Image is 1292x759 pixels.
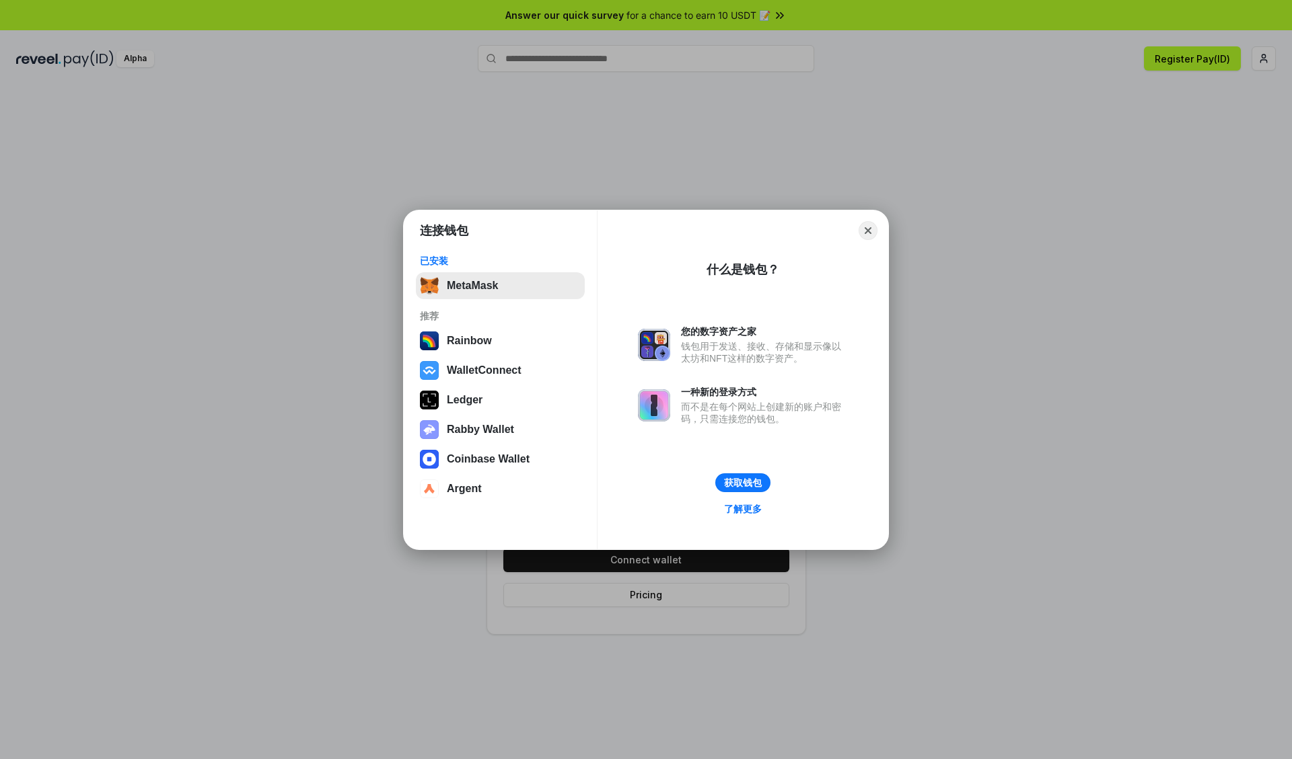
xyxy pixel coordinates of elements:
[447,394,482,406] div: Ledger
[416,416,585,443] button: Rabby Wallet
[447,424,514,436] div: Rabby Wallet
[638,389,670,422] img: svg+xml,%3Csvg%20xmlns%3D%22http%3A%2F%2Fwww.w3.org%2F2000%2Fsvg%22%20fill%3D%22none%22%20viewBox...
[420,450,439,469] img: svg+xml,%3Csvg%20width%3D%2228%22%20height%3D%2228%22%20viewBox%3D%220%200%2028%2028%22%20fill%3D...
[416,272,585,299] button: MetaMask
[420,391,439,409] img: svg+xml,%3Csvg%20xmlns%3D%22http%3A%2F%2Fwww.w3.org%2F2000%2Fsvg%22%20width%3D%2228%22%20height%3...
[420,255,581,267] div: 已安装
[420,420,439,439] img: svg+xml,%3Csvg%20xmlns%3D%22http%3A%2F%2Fwww.w3.org%2F2000%2Fsvg%22%20fill%3D%22none%22%20viewBox...
[447,364,522,376] div: WalletConnect
[638,329,670,361] img: svg+xml,%3Csvg%20xmlns%3D%22http%3A%2F%2Fwww.w3.org%2F2000%2Fsvg%22%20fill%3D%22none%22%20viewBox...
[416,475,585,502] button: Argent
[420,310,581,322] div: 推荐
[420,361,439,380] img: svg+xml,%3Csvg%20width%3D%2228%22%20height%3D%2228%22%20viewBox%3D%220%200%2028%2028%22%20fill%3D...
[859,221,877,240] button: Close
[681,386,848,398] div: 一种新的登录方式
[681,340,848,364] div: 钱包用于发送、接收、存储和显示像以太坊和NFT这样的数字资产。
[416,357,585,384] button: WalletConnect
[416,446,585,473] button: Coinbase Wallet
[420,276,439,295] img: svg+xml,%3Csvg%20fill%3D%22none%22%20height%3D%2233%22%20viewBox%3D%220%200%2035%2033%22%20width%...
[416,387,585,413] button: Ledger
[681,401,848,425] div: 而不是在每个网站上创建新的账户和密码，只需连接您的钱包。
[716,500,770,518] a: 了解更多
[416,327,585,354] button: Rainbow
[707,262,779,278] div: 什么是钱包？
[724,477,762,489] div: 获取钱包
[715,473,770,492] button: 获取钱包
[420,331,439,350] img: svg+xml,%3Csvg%20width%3D%22120%22%20height%3D%22120%22%20viewBox%3D%220%200%20120%20120%22%20fil...
[420,479,439,498] img: svg+xml,%3Csvg%20width%3D%2228%22%20height%3D%2228%22%20viewBox%3D%220%200%2028%2028%22%20fill%3D...
[447,335,492,347] div: Rainbow
[724,503,762,515] div: 了解更多
[420,223,468,239] h1: 连接钱包
[447,280,498,292] div: MetaMask
[447,453,530,465] div: Coinbase Wallet
[681,325,848,337] div: 您的数字资产之家
[447,483,482,495] div: Argent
